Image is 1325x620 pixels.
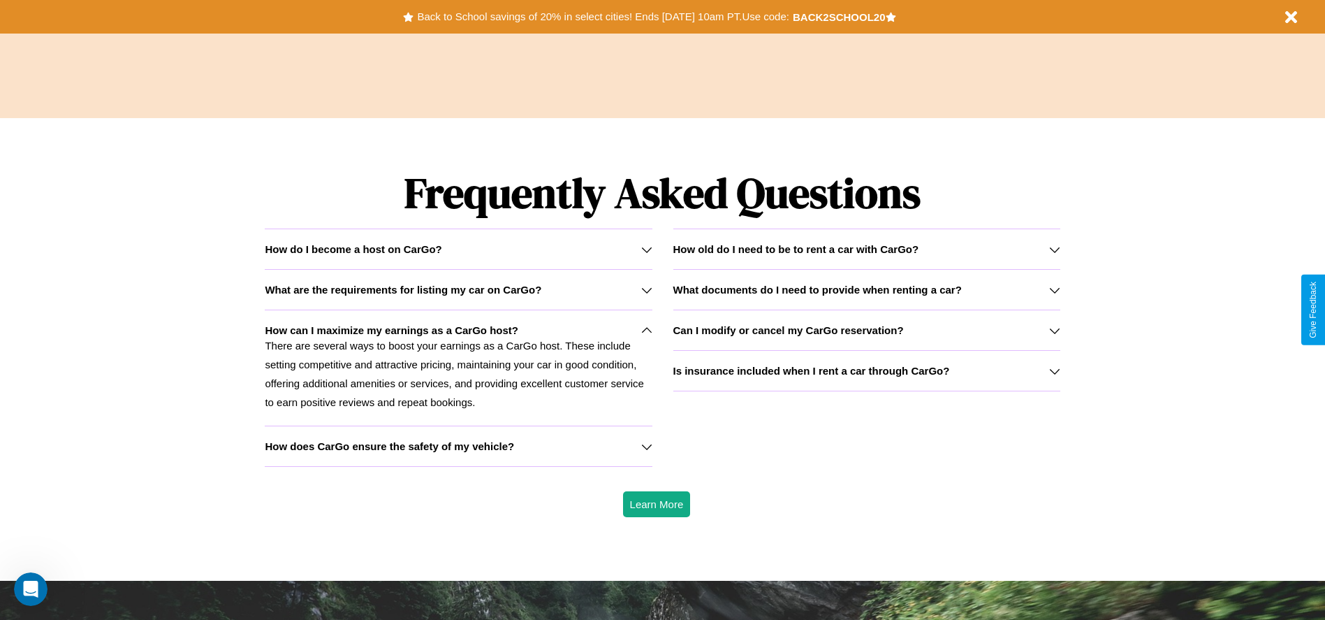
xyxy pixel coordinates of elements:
h3: How do I become a host on CarGo? [265,243,441,255]
h3: Can I modify or cancel my CarGo reservation? [673,324,904,336]
h3: Is insurance included when I rent a car through CarGo? [673,365,950,377]
p: There are several ways to boost your earnings as a CarGo host. These include setting competitive ... [265,336,652,412]
h3: What are the requirements for listing my car on CarGo? [265,284,541,296]
h3: How does CarGo ensure the safety of my vehicle? [265,440,514,452]
h3: What documents do I need to provide when renting a car? [673,284,962,296]
h1: Frequently Asked Questions [265,157,1060,229]
div: Give Feedback [1308,282,1318,338]
iframe: Intercom live chat [14,572,47,606]
button: Back to School savings of 20% in select cities! Ends [DATE] 10am PT.Use code: [413,7,792,27]
button: Learn More [623,491,691,517]
h3: How old do I need to be to rent a car with CarGo? [673,243,919,255]
b: BACK2SCHOOL20 [793,11,886,23]
h3: How can I maximize my earnings as a CarGo host? [265,324,518,336]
